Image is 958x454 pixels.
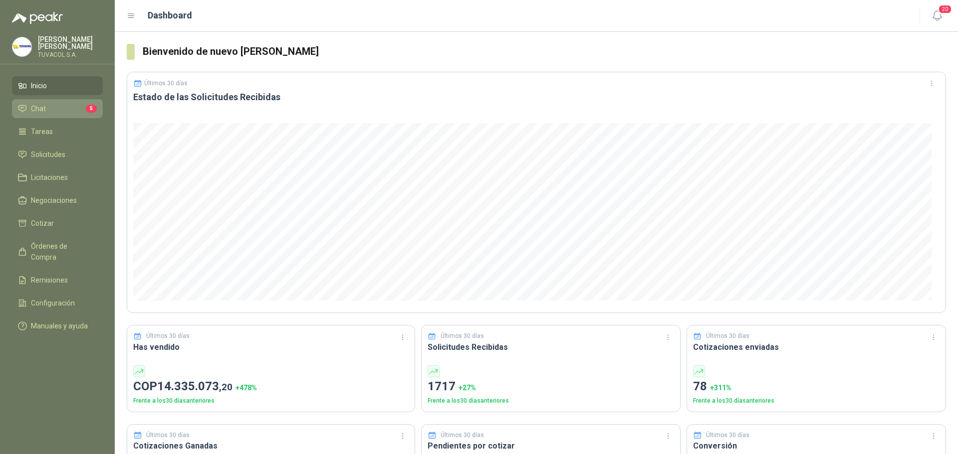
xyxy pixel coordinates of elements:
[148,8,192,22] h1: Dashboard
[428,440,674,452] h3: Pendientes por cotizar
[441,331,484,341] p: Últimos 30 días
[146,431,190,440] p: Últimos 30 días
[12,99,103,118] a: Chat5
[133,341,409,353] h3: Has vendido
[146,331,190,341] p: Últimos 30 días
[157,379,233,393] span: 14.335.073
[133,91,940,103] h3: Estado de las Solicitudes Recibidas
[938,4,952,14] span: 20
[31,103,46,114] span: Chat
[143,44,946,59] h3: Bienvenido de nuevo [PERSON_NAME]
[693,377,940,396] p: 78
[144,80,188,87] p: Últimos 30 días
[12,271,103,290] a: Remisiones
[428,341,674,353] h3: Solicitudes Recibidas
[86,105,97,113] span: 5
[693,341,940,353] h3: Cotizaciones enviadas
[236,384,257,392] span: + 478 %
[31,126,53,137] span: Tareas
[219,381,233,393] span: ,20
[928,7,946,25] button: 20
[31,80,47,91] span: Inicio
[31,241,93,263] span: Órdenes de Compra
[12,294,103,312] a: Configuración
[428,377,674,396] p: 1717
[12,191,103,210] a: Negociaciones
[31,275,68,286] span: Remisiones
[12,122,103,141] a: Tareas
[133,377,409,396] p: COP
[38,52,103,58] p: TUVACOL S.A.
[31,172,68,183] span: Licitaciones
[12,76,103,95] a: Inicio
[31,195,77,206] span: Negociaciones
[441,431,484,440] p: Últimos 30 días
[706,331,749,341] p: Últimos 30 días
[12,237,103,267] a: Órdenes de Compra
[31,218,54,229] span: Cotizar
[12,12,63,24] img: Logo peakr
[428,396,674,406] p: Frente a los 30 días anteriores
[12,214,103,233] a: Cotizar
[12,37,31,56] img: Company Logo
[31,149,65,160] span: Solicitudes
[459,384,476,392] span: + 27 %
[710,384,731,392] span: + 311 %
[693,396,940,406] p: Frente a los 30 días anteriores
[38,36,103,50] p: [PERSON_NAME] [PERSON_NAME]
[12,316,103,335] a: Manuales y ayuda
[12,145,103,164] a: Solicitudes
[31,320,88,331] span: Manuales y ayuda
[133,396,409,406] p: Frente a los 30 días anteriores
[706,431,749,440] p: Últimos 30 días
[31,298,75,308] span: Configuración
[12,168,103,187] a: Licitaciones
[693,440,940,452] h3: Conversión
[133,440,409,452] h3: Cotizaciones Ganadas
